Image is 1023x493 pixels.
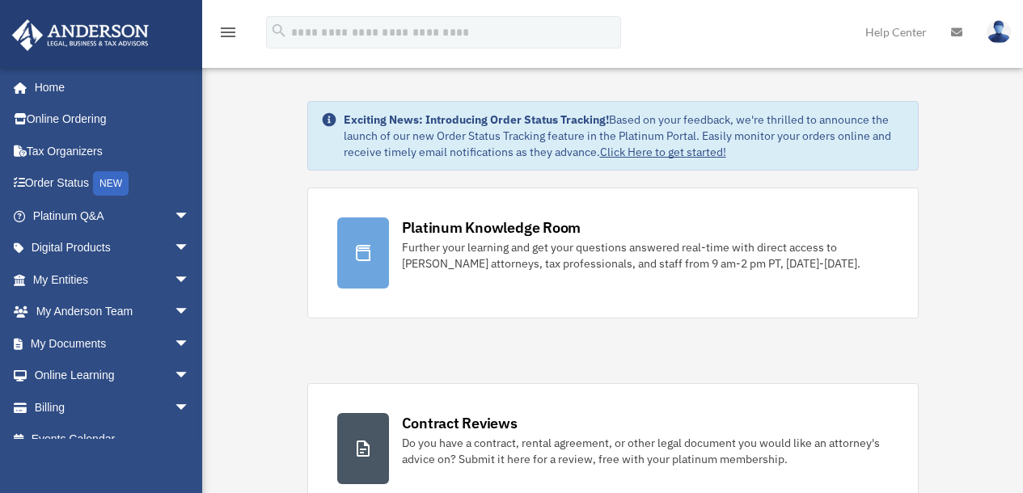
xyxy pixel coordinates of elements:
[174,391,206,424] span: arrow_drop_down
[600,145,726,159] a: Click Here to get started!
[11,232,214,264] a: Digital Productsarrow_drop_down
[11,263,214,296] a: My Entitiesarrow_drop_down
[11,360,214,392] a: Online Learningarrow_drop_down
[11,296,214,328] a: My Anderson Teamarrow_drop_down
[11,391,214,423] a: Billingarrow_drop_down
[402,413,518,433] div: Contract Reviews
[987,20,1011,44] img: User Pic
[344,112,905,160] div: Based on your feedback, we're thrilled to announce the launch of our new Order Status Tracking fe...
[7,19,154,51] img: Anderson Advisors Platinum Portal
[307,188,919,318] a: Platinum Knowledge Room Further your learning and get your questions answered real-time with dire...
[174,200,206,233] span: arrow_drop_down
[174,327,206,360] span: arrow_drop_down
[11,200,214,232] a: Platinum Q&Aarrow_drop_down
[174,360,206,393] span: arrow_drop_down
[11,327,214,360] a: My Documentsarrow_drop_down
[270,22,288,40] i: search
[174,263,206,297] span: arrow_drop_down
[174,232,206,265] span: arrow_drop_down
[218,28,238,42] a: menu
[218,23,238,42] i: menu
[93,171,129,196] div: NEW
[11,423,214,456] a: Events Calendar
[11,103,214,136] a: Online Ordering
[11,71,206,103] a: Home
[402,239,889,272] div: Further your learning and get your questions answered real-time with direct access to [PERSON_NAM...
[174,296,206,329] span: arrow_drop_down
[402,217,581,238] div: Platinum Knowledge Room
[11,135,214,167] a: Tax Organizers
[344,112,609,127] strong: Exciting News: Introducing Order Status Tracking!
[402,435,889,467] div: Do you have a contract, rental agreement, or other legal document you would like an attorney's ad...
[11,167,214,200] a: Order StatusNEW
